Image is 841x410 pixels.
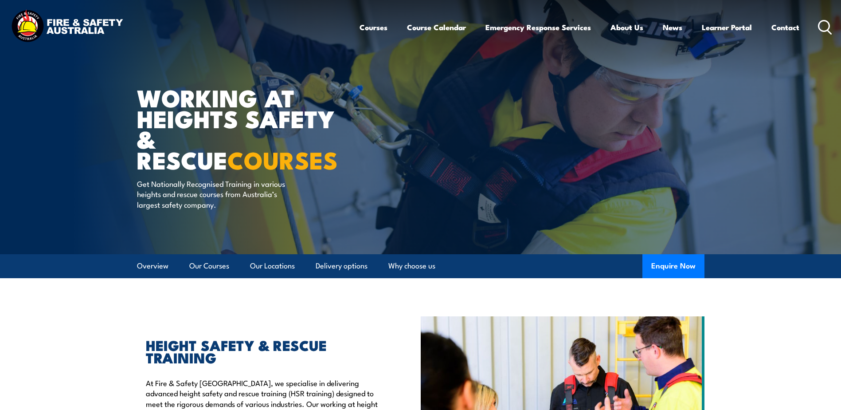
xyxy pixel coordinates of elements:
a: Courses [360,16,387,39]
p: Get Nationally Recognised Training in various heights and rescue courses from Australia’s largest... [137,178,299,209]
h2: HEIGHT SAFETY & RESCUE TRAINING [146,339,380,363]
a: About Us [610,16,643,39]
strong: COURSES [227,141,338,177]
a: Course Calendar [407,16,466,39]
h1: WORKING AT HEIGHTS SAFETY & RESCUE [137,87,356,170]
a: Emergency Response Services [485,16,591,39]
a: News [663,16,682,39]
a: Delivery options [316,254,368,278]
a: Learner Portal [702,16,752,39]
a: Overview [137,254,168,278]
a: Why choose us [388,254,435,278]
a: Contact [771,16,799,39]
a: Our Locations [250,254,295,278]
button: Enquire Now [642,254,704,278]
a: Our Courses [189,254,229,278]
